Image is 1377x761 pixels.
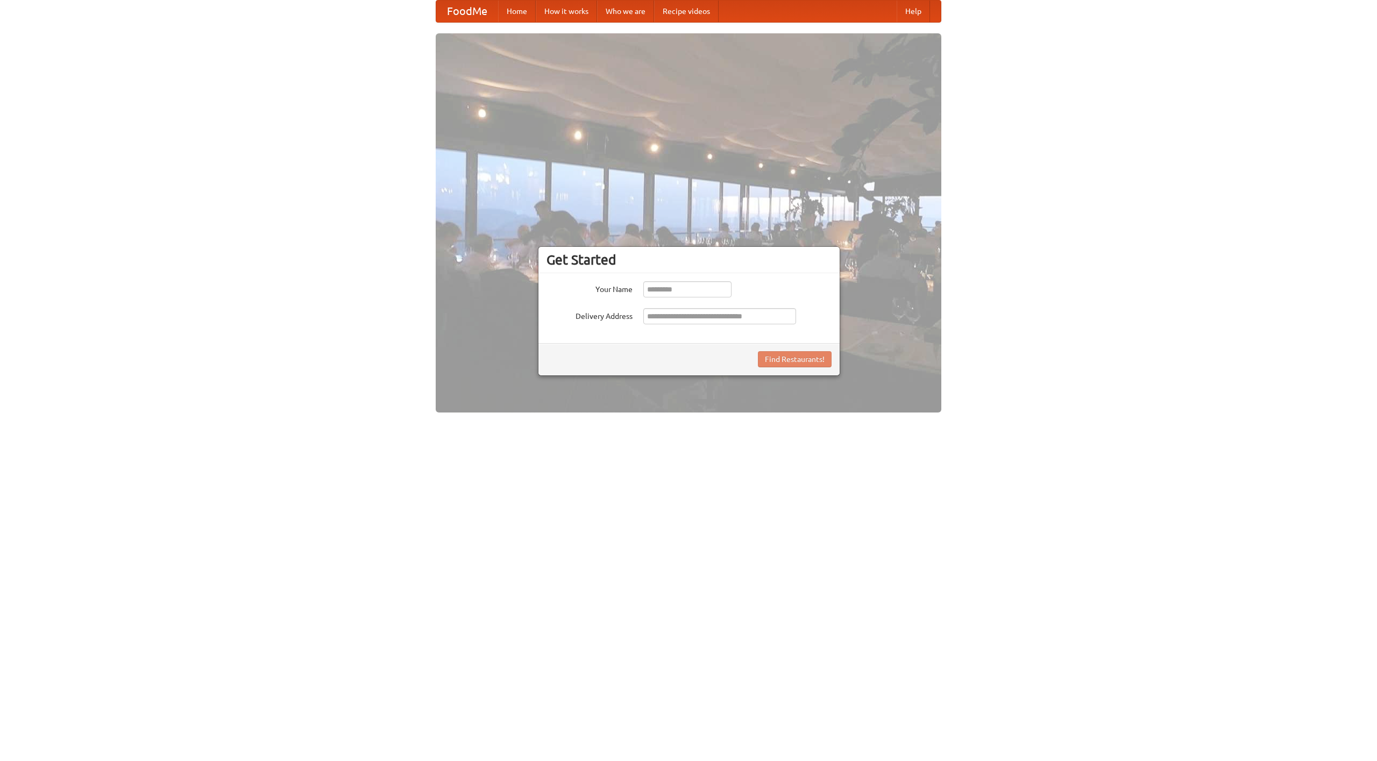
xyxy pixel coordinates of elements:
a: How it works [536,1,597,22]
button: Find Restaurants! [758,351,832,367]
a: FoodMe [436,1,498,22]
a: Home [498,1,536,22]
a: Who we are [597,1,654,22]
h3: Get Started [546,252,832,268]
a: Help [897,1,930,22]
a: Recipe videos [654,1,719,22]
label: Delivery Address [546,308,633,322]
label: Your Name [546,281,633,295]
